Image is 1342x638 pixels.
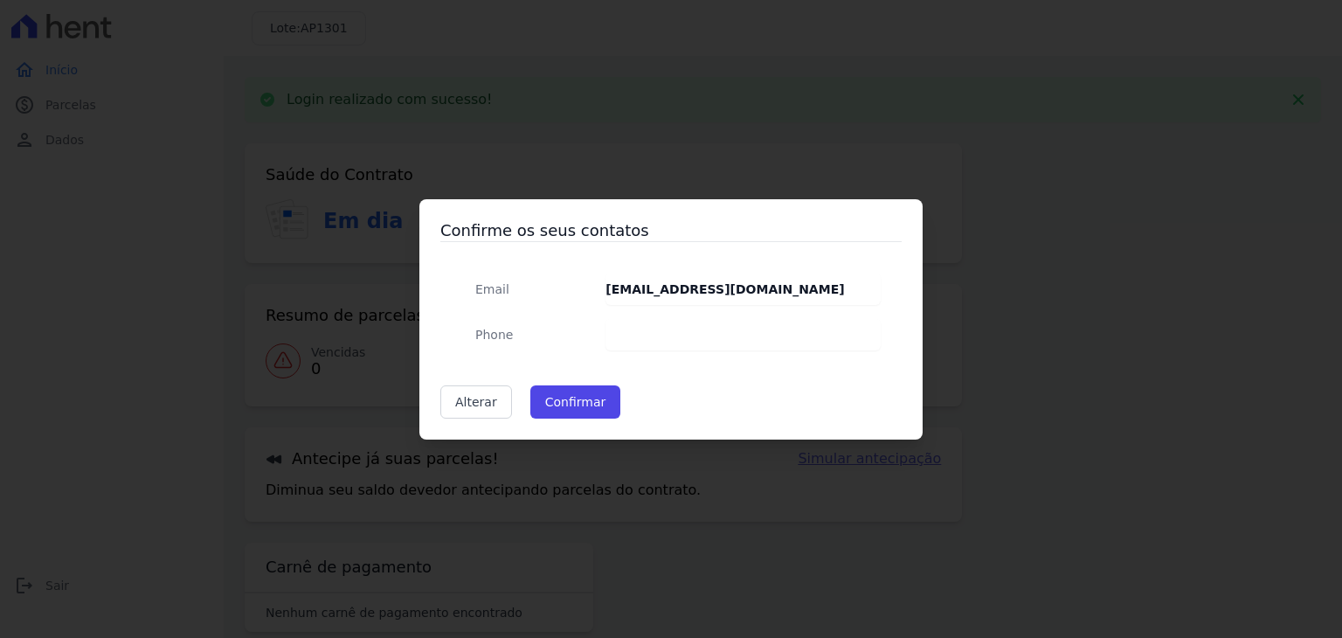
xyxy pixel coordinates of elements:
strong: [EMAIL_ADDRESS][DOMAIN_NAME] [605,282,844,296]
span: translation missing: pt-BR.public.contracts.modal.confirmation.phone [475,328,513,342]
a: Alterar [440,385,512,419]
h3: Confirme os seus contatos [440,220,902,241]
button: Confirmar [530,385,621,419]
span: translation missing: pt-BR.public.contracts.modal.confirmation.email [475,282,509,296]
